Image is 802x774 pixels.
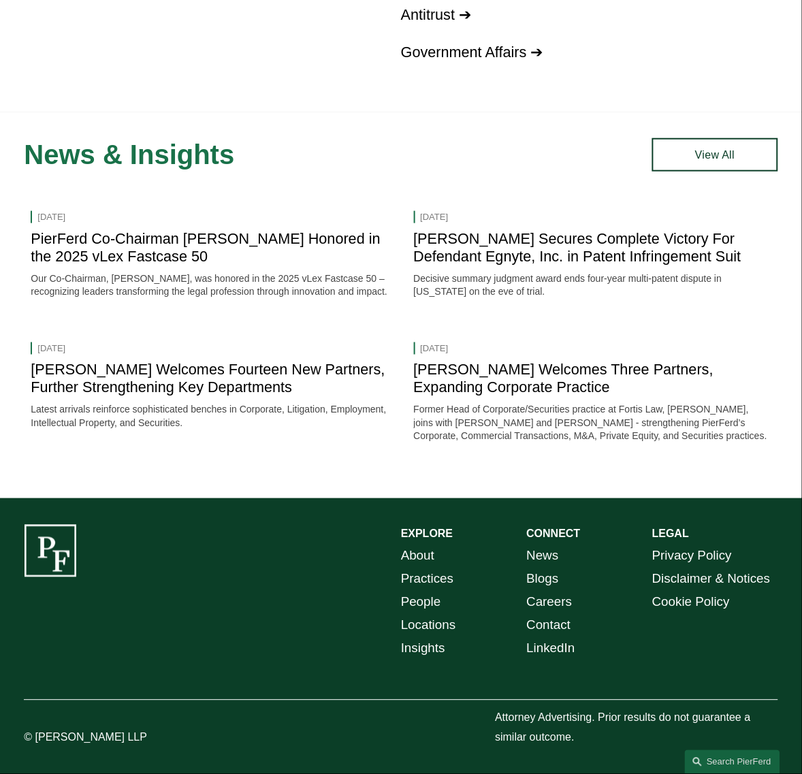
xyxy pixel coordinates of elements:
strong: CONNECT [527,528,581,540]
strong: EXPLORE [401,528,453,540]
a: Insights [401,637,445,660]
p: Decisive summary judgment award ends four-year multi-patent dispute in [US_STATE] on the eve of t... [414,272,771,299]
a: LinkedIn [527,637,575,660]
a: Antitrust ➔ [401,6,471,23]
a: PierFerd Co-Chairman [PERSON_NAME] Honored in the 2025 vLex Fastcase 50 [31,230,381,265]
time: [DATE] [421,211,449,223]
a: Careers [527,591,573,614]
a: About [401,545,434,568]
strong: LEGAL [652,528,689,540]
p: Latest arrivals reinforce sophisticated benches in Corporate, Litigation, Employment, Intellectua... [31,404,388,430]
a: Privacy Policy [652,545,732,568]
time: [DATE] [421,342,449,355]
p: Former Head of Corporate/Securities practice at Fortis Law, [PERSON_NAME], joins with [PERSON_NAM... [414,404,771,444]
time: [DATE] [37,211,65,223]
a: Locations [401,614,456,637]
a: Disclaimer & Notices [652,568,771,591]
a: Blogs [527,568,559,591]
a: News [527,545,559,568]
a: View All [652,138,778,172]
a: [PERSON_NAME] Secures Complete Victory For Defendant Egnyte, Inc. in Patent Infringement Suit [414,230,741,265]
a: Search this site [685,750,780,774]
a: Contact [527,614,571,637]
time: [DATE] [37,342,65,355]
a: Cookie Policy [652,591,730,614]
p: © [PERSON_NAME] LLP [24,728,181,748]
p: Attorney Advertising. Prior results do not guarantee a similar outcome. [495,709,777,748]
a: Government Affairs ➔ [401,44,543,61]
a: People [401,591,441,614]
p: Our Co-Chairman, [PERSON_NAME], was honored in the 2025 vLex Fastcase 50 – recognizing leaders tr... [31,272,388,299]
a: [PERSON_NAME] Welcomes Three Partners, Expanding Corporate Practice [414,361,714,396]
span: News & Insights [24,140,234,170]
a: Practices [401,568,453,591]
a: [PERSON_NAME] Welcomes Fourteen New Partners, Further Strengthening Key Departments [31,361,385,396]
